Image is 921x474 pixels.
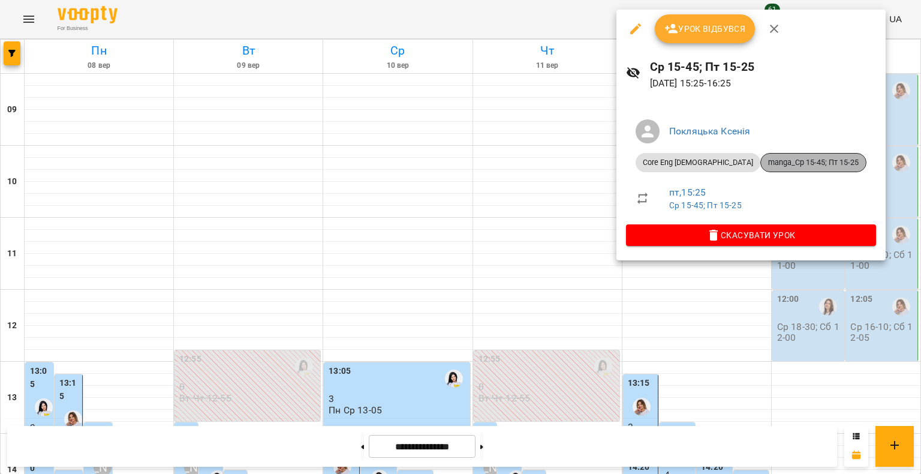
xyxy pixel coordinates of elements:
a: пт , 15:25 [669,187,706,198]
span: Core Eng [DEMOGRAPHIC_DATA] [636,157,760,168]
div: manga_Ср 15-45; Пт 15-25 [760,153,866,172]
h6: Ср 15-45; Пт 15-25 [650,58,876,76]
button: Скасувати Урок [626,224,876,246]
a: Покляцька Ксенія [669,125,750,137]
span: manga_Ср 15-45; Пт 15-25 [761,157,866,168]
span: Скасувати Урок [636,228,866,242]
a: Ср 15-45; Пт 15-25 [669,200,742,210]
p: [DATE] 15:25 - 16:25 [650,76,876,91]
span: Урок відбувся [664,22,746,36]
button: Урок відбувся [655,14,756,43]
